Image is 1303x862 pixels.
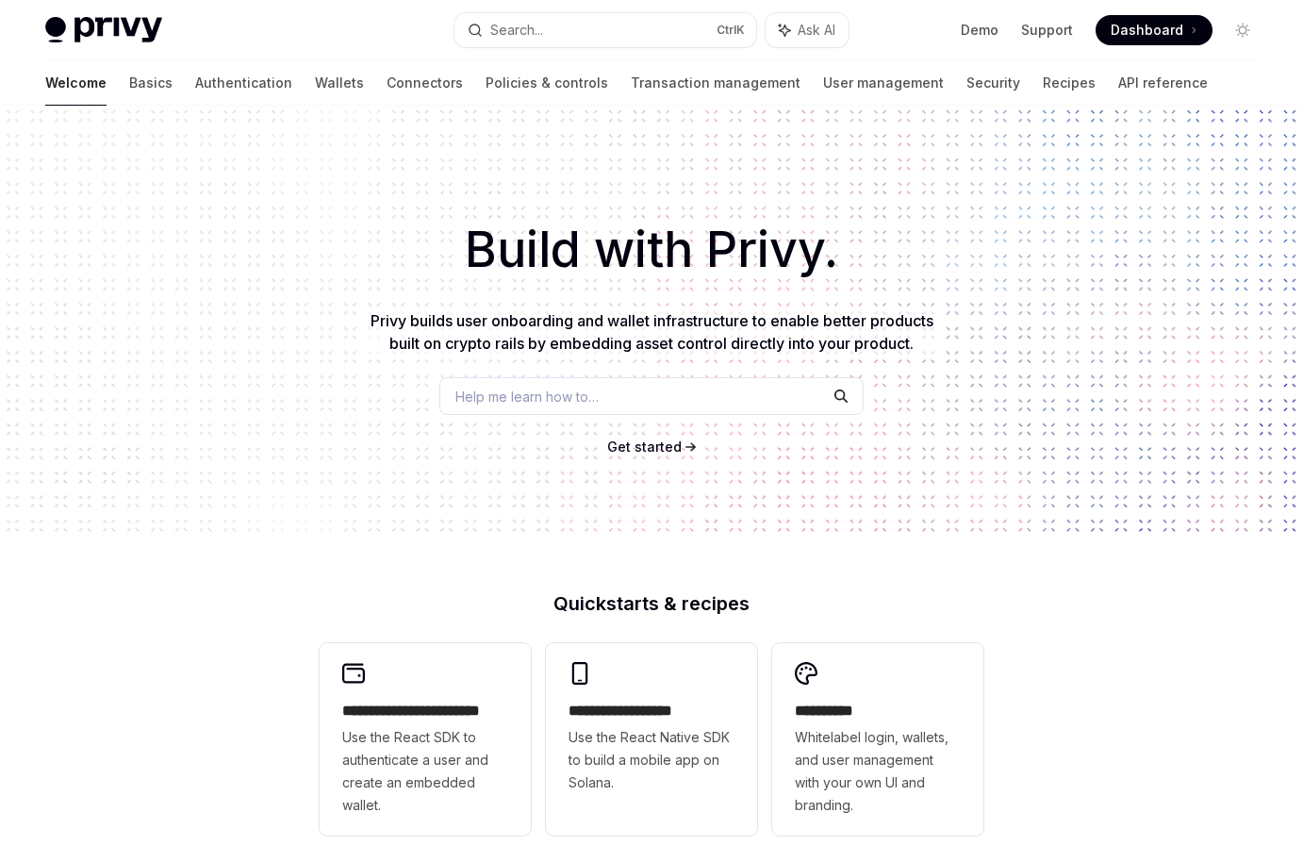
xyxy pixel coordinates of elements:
[772,643,983,836] a: **** *****Whitelabel login, wallets, and user management with your own UI and branding.
[717,23,745,38] span: Ctrl K
[961,21,998,40] a: Demo
[766,13,849,47] button: Ask AI
[371,311,933,353] span: Privy builds user onboarding and wallet infrastructure to enable better products built on crypto ...
[798,21,835,40] span: Ask AI
[1228,15,1258,45] button: Toggle dark mode
[631,60,800,106] a: Transaction management
[1043,60,1096,106] a: Recipes
[823,60,944,106] a: User management
[455,387,599,406] span: Help me learn how to…
[342,726,508,817] span: Use the React SDK to authenticate a user and create an embedded wallet.
[486,60,608,106] a: Policies & controls
[1118,60,1208,106] a: API reference
[795,726,961,817] span: Whitelabel login, wallets, and user management with your own UI and branding.
[546,643,757,836] a: **** **** **** ***Use the React Native SDK to build a mobile app on Solana.
[1021,21,1073,40] a: Support
[454,13,756,47] button: Search...CtrlK
[45,17,162,43] img: light logo
[195,60,292,106] a: Authentication
[45,60,107,106] a: Welcome
[1096,15,1212,45] a: Dashboard
[129,60,173,106] a: Basics
[607,438,682,456] a: Get started
[966,60,1020,106] a: Security
[320,594,983,613] h2: Quickstarts & recipes
[30,213,1273,287] h1: Build with Privy.
[490,19,543,41] div: Search...
[1111,21,1183,40] span: Dashboard
[607,439,682,455] span: Get started
[387,60,463,106] a: Connectors
[569,726,734,794] span: Use the React Native SDK to build a mobile app on Solana.
[315,60,364,106] a: Wallets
